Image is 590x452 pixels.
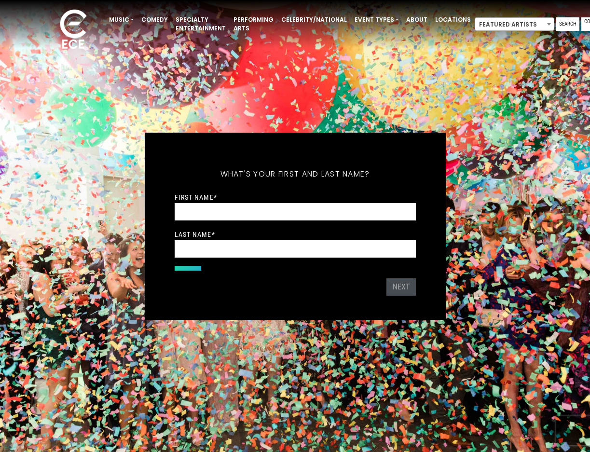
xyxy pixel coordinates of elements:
label: Last Name [175,230,215,239]
a: Celebrity/National [277,12,351,28]
a: Locations [431,12,475,28]
label: First Name [175,193,217,202]
h5: What's your first and last name? [175,157,416,192]
span: Featured Artists [475,18,554,31]
a: Performing Arts [230,12,277,37]
a: Search [556,17,579,31]
span: Featured Artists [475,17,554,31]
a: Specialty Entertainment [172,12,230,37]
a: About [402,12,431,28]
a: Music [105,12,137,28]
a: Event Types [351,12,402,28]
a: Comedy [137,12,172,28]
img: ece_new_logo_whitev2-1.png [49,7,97,54]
